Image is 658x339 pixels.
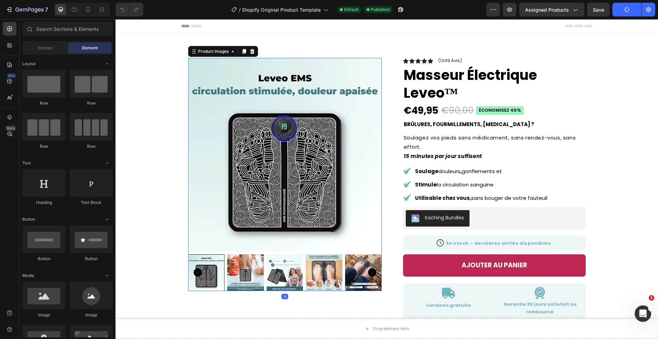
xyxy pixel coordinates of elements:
[325,85,359,98] div: €90,00
[300,175,356,182] strong: Utilisable chez vous,
[22,256,65,262] div: Button
[344,7,358,13] span: Default
[22,22,113,36] input: Search Sections & Elements
[38,45,53,51] span: Section
[102,270,113,281] span: Toggle open
[288,115,461,131] span: Soulagez vos pieds sans médicament, sans rendez-vous, sans effort.
[70,256,113,262] div: Button
[22,100,65,106] div: Row
[70,199,113,206] div: Text Block
[3,3,51,16] button: 7
[70,100,113,106] div: Row
[296,195,304,203] img: KachingBundles.png
[290,191,354,207] button: Kaching Bundles
[239,6,241,13] span: /
[300,162,378,169] span: la circulation sanguine
[587,3,610,16] button: Save
[388,282,461,296] strong: Garantie 30 jours satisfait ou remboursé
[22,312,65,318] div: Image
[331,221,435,227] span: En stock – dernières unités disponibles
[288,46,470,83] h1: Masseur Électrique Leveo™
[311,283,355,289] strong: Livraison gratuite
[525,6,569,13] span: Assigned Products
[22,61,36,67] span: Layout
[257,307,294,312] div: Drop element here
[288,101,419,109] strong: Brûlures, fourmillements, [MEDICAL_DATA] ?
[322,39,346,44] p: (1349 Avis)
[309,195,349,202] div: Kaching Bundles
[22,199,65,206] div: Heading
[22,143,65,149] div: Row
[253,249,261,257] button: Carousel Next Arrow
[519,3,584,16] button: Assigned Products
[115,19,658,339] iframe: Design area
[593,7,604,13] span: Save
[45,5,48,14] p: 7
[649,295,654,301] span: 1
[115,3,143,16] div: Undo/Redo
[22,216,35,222] span: Button
[102,58,113,69] span: Toggle open
[300,148,387,156] span: douleurs gonflements et
[82,45,98,51] span: Element
[345,148,346,156] strong: ,
[70,143,113,149] div: Row
[70,312,113,318] div: Image
[22,273,34,279] span: Media
[166,275,173,280] div: 0
[300,175,432,182] span: sans bouger de votre fauteuil
[5,125,16,131] div: Beta
[635,305,651,322] iframe: Intercom live chat
[81,29,114,35] div: Product Images
[242,6,321,13] span: Shopify Original Product Template
[300,162,321,169] strong: Stimule
[300,148,323,156] strong: Soulage
[288,235,470,257] button: AJOUTER AU PANIER
[22,160,31,166] span: Text
[288,133,367,141] strong: 15 minutes par jour suffisent
[346,242,412,251] div: AJOUTER AU PANIER
[371,7,390,13] span: Published
[102,158,113,169] span: Toggle open
[7,73,16,78] div: 450
[361,87,408,96] pre: Économisez 45%
[288,85,324,98] div: €49,95
[102,214,113,225] span: Toggle open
